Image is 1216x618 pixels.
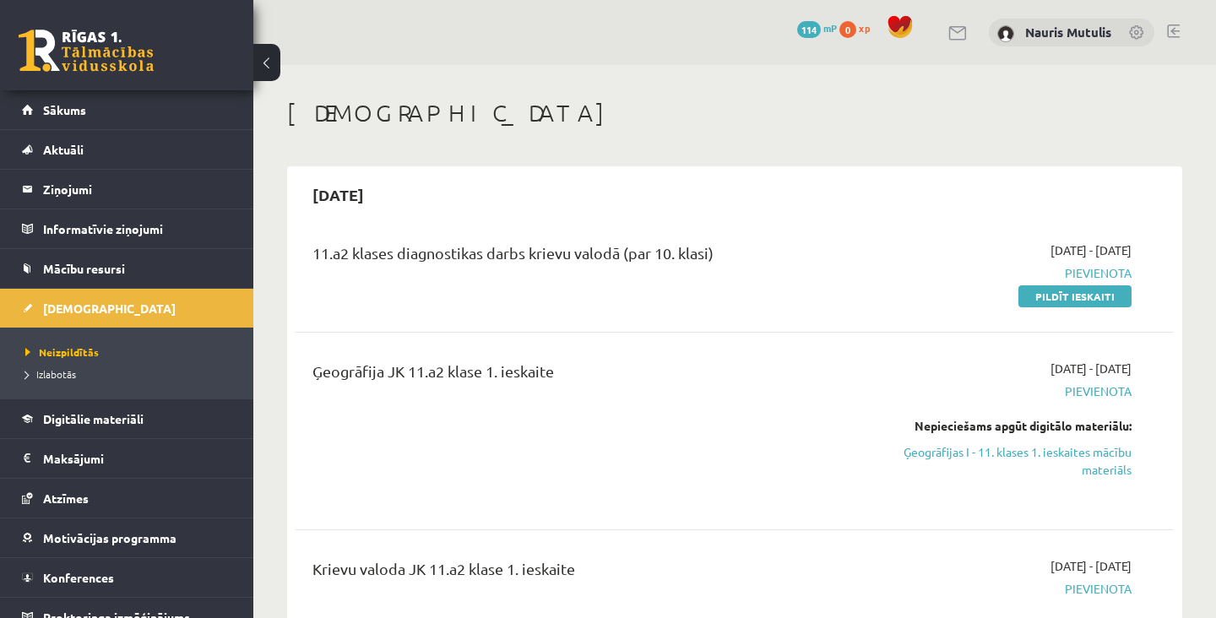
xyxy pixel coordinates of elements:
a: Motivācijas programma [22,518,232,557]
a: Pildīt ieskaiti [1018,285,1132,307]
span: xp [859,21,870,35]
span: Izlabotās [25,367,76,381]
div: Krievu valoda JK 11.a2 klase 1. ieskaite [312,557,850,588]
span: Motivācijas programma [43,530,176,545]
a: Rīgas 1. Tālmācības vidusskola [19,30,154,72]
h2: [DATE] [296,175,381,214]
a: Nauris Mutulis [1025,24,1111,41]
a: Mācību resursi [22,249,232,288]
a: Konferences [22,558,232,597]
span: Neizpildītās [25,345,99,359]
span: Sākums [43,102,86,117]
span: Digitālie materiāli [43,411,144,426]
div: Ģeogrāfija JK 11.a2 klase 1. ieskaite [312,360,850,391]
span: Atzīmes [43,491,89,506]
span: [DATE] - [DATE] [1050,241,1132,259]
a: 0 xp [839,21,878,35]
span: Pievienota [876,580,1132,598]
legend: Informatīvie ziņojumi [43,209,232,248]
legend: Maksājumi [43,439,232,478]
a: Digitālie materiāli [22,399,232,438]
a: 114 mP [797,21,837,35]
div: Nepieciešams apgūt digitālo materiālu: [876,417,1132,435]
span: Aktuāli [43,142,84,157]
a: Ziņojumi [22,170,232,209]
legend: Ziņojumi [43,170,232,209]
a: Maksājumi [22,439,232,478]
a: Atzīmes [22,479,232,518]
span: [DATE] - [DATE] [1050,360,1132,377]
div: 11.a2 klases diagnostikas darbs krievu valodā (par 10. klasi) [312,241,850,273]
a: Sākums [22,90,232,129]
span: 0 [839,21,856,38]
a: [DEMOGRAPHIC_DATA] [22,289,232,328]
a: Ģeogrāfijas I - 11. klases 1. ieskaites mācību materiāls [876,443,1132,479]
a: Neizpildītās [25,344,236,360]
a: Aktuāli [22,130,232,169]
span: Mācību resursi [43,261,125,276]
span: 114 [797,21,821,38]
a: Informatīvie ziņojumi [22,209,232,248]
span: Konferences [43,570,114,585]
span: Pievienota [876,382,1132,400]
span: Pievienota [876,264,1132,282]
span: [DATE] - [DATE] [1050,557,1132,575]
span: mP [823,21,837,35]
h1: [DEMOGRAPHIC_DATA] [287,99,1182,127]
span: [DEMOGRAPHIC_DATA] [43,301,176,316]
img: Nauris Mutulis [997,25,1014,42]
a: Izlabotās [25,366,236,382]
